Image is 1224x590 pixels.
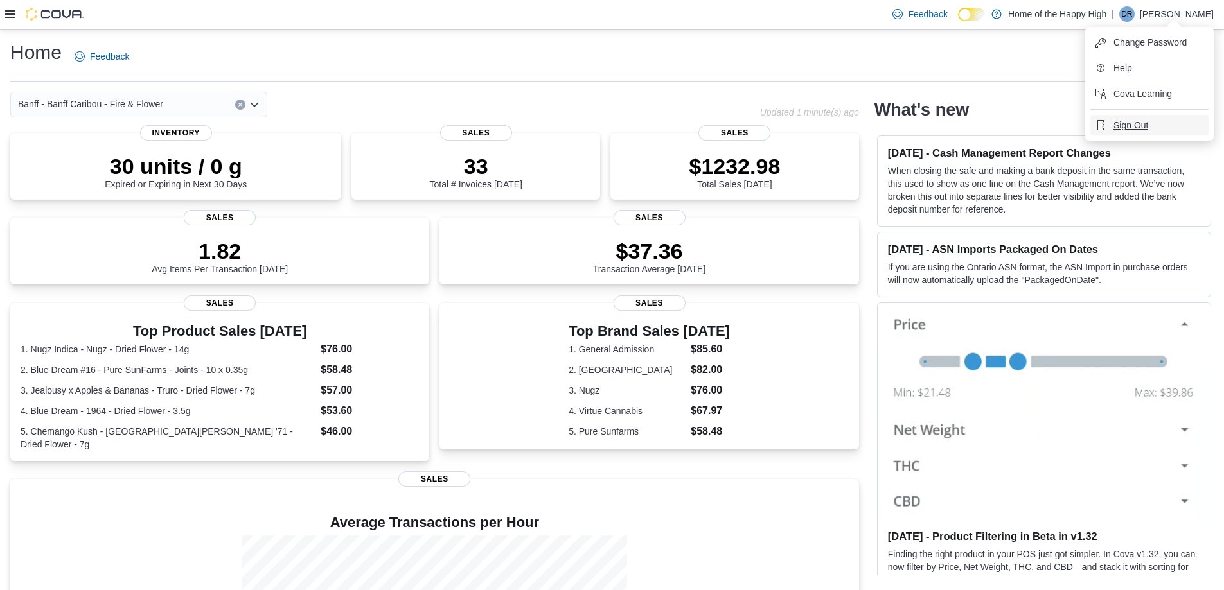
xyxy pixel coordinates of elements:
[569,425,686,438] dt: 5. Pure Sunfarms
[21,425,315,451] dt: 5. Chemango Kush - [GEOGRAPHIC_DATA][PERSON_NAME] '71 - Dried Flower - 7g
[888,243,1200,256] h3: [DATE] - ASN Imports Packaged On Dates
[698,125,770,141] span: Sales
[430,153,522,189] div: Total # Invoices [DATE]
[1113,62,1132,74] span: Help
[21,515,849,530] h4: Average Transactions per Hour
[21,384,315,397] dt: 3. Jealousy x Apples & Bananas - Truro - Dried Flower - 7g
[691,403,730,419] dd: $67.97
[440,125,512,141] span: Sales
[69,44,134,69] a: Feedback
[1008,6,1106,22] p: Home of the Happy High
[105,153,247,189] div: Expired or Expiring in Next 30 Days
[1113,87,1172,100] span: Cova Learning
[21,343,315,356] dt: 1. Nugz Indica - Nugz - Dried Flower - 14g
[569,384,686,397] dt: 3. Nugz
[321,362,419,377] dd: $58.48
[569,324,730,339] h3: Top Brand Sales [DATE]
[21,363,315,376] dt: 2. Blue Dream #16 - Pure SunFarms - Joints - 10 x 0.35g
[760,107,859,117] p: Updated 1 minute(s) ago
[10,40,62,65] h1: Home
[569,343,686,356] dt: 1. General Admission
[614,210,686,225] span: Sales
[18,96,163,112] span: Banff - Banff Caribou - Fire & Flower
[26,8,84,21] img: Cova
[888,146,1200,159] h3: [DATE] - Cash Management Report Changes
[569,363,686,376] dt: 2. [GEOGRAPHIC_DATA]
[184,210,256,225] span: Sales
[1140,6,1214,22] p: [PERSON_NAME]
[1113,36,1187,49] span: Change Password
[90,50,129,63] span: Feedback
[152,238,288,264] p: 1.82
[1123,575,1180,585] em: Beta Features
[1121,6,1132,22] span: DR
[593,238,706,274] div: Transaction Average [DATE]
[888,261,1200,286] p: If you are using the Ontario ASN format, the ASN Import in purchase orders will now automatically...
[21,404,315,417] dt: 4. Blue Dream - 1964 - Dried Flower - 3.5g
[569,404,686,417] dt: 4. Virtue Cannabis
[689,153,780,189] div: Total Sales [DATE]
[1090,58,1209,78] button: Help
[1090,83,1209,104] button: Cova Learning
[958,21,959,22] span: Dark Mode
[1090,115,1209,135] button: Sign Out
[184,295,256,311] span: Sales
[321,424,419,439] dd: $46.00
[321,383,419,398] dd: $57.00
[691,362,730,377] dd: $82.00
[958,8,985,21] input: Dark Mode
[430,153,522,179] p: 33
[235,100,245,110] button: Clear input
[1113,119,1148,132] span: Sign Out
[874,100,969,120] h2: What's new
[1119,6,1135,22] div: Drew Rennie
[321,342,419,357] dd: $76.00
[888,164,1200,216] p: When closing the safe and making a bank deposit in the same transaction, this used to show as one...
[21,324,419,339] h3: Top Product Sales [DATE]
[593,238,706,264] p: $37.36
[105,153,247,179] p: 30 units / 0 g
[691,424,730,439] dd: $58.48
[1112,6,1114,22] p: |
[691,383,730,398] dd: $76.00
[691,342,730,357] dd: $85.60
[140,125,212,141] span: Inventory
[887,1,952,27] a: Feedback
[249,100,260,110] button: Open list of options
[321,403,419,419] dd: $53.60
[398,471,470,487] span: Sales
[614,295,686,311] span: Sales
[152,238,288,274] div: Avg Items Per Transaction [DATE]
[888,530,1200,542] h3: [DATE] - Product Filtering in Beta in v1.32
[689,153,780,179] p: $1232.98
[1090,32,1209,53] button: Change Password
[908,8,947,21] span: Feedback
